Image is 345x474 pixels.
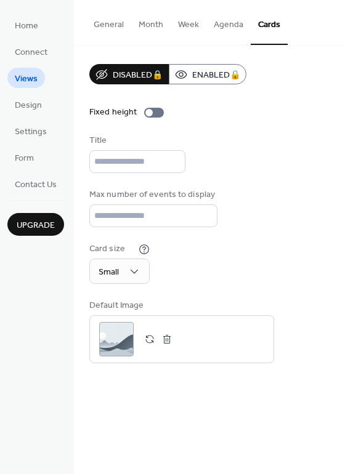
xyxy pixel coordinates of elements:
[7,41,55,62] a: Connect
[89,134,183,147] div: Title
[89,106,137,119] div: Fixed height
[15,152,34,165] span: Form
[99,264,119,281] span: Small
[7,213,64,236] button: Upgrade
[89,188,215,201] div: Max number of events to display
[17,219,55,232] span: Upgrade
[7,121,54,141] a: Settings
[15,99,42,112] span: Design
[7,15,46,35] a: Home
[7,174,64,194] a: Contact Us
[89,299,272,312] div: Default Image
[15,46,47,59] span: Connect
[15,179,57,191] span: Contact Us
[89,243,136,255] div: Card size
[99,322,134,356] div: ;
[15,20,38,33] span: Home
[7,147,41,167] a: Form
[15,126,47,139] span: Settings
[7,94,49,114] a: Design
[7,68,45,88] a: Views
[15,73,38,86] span: Views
